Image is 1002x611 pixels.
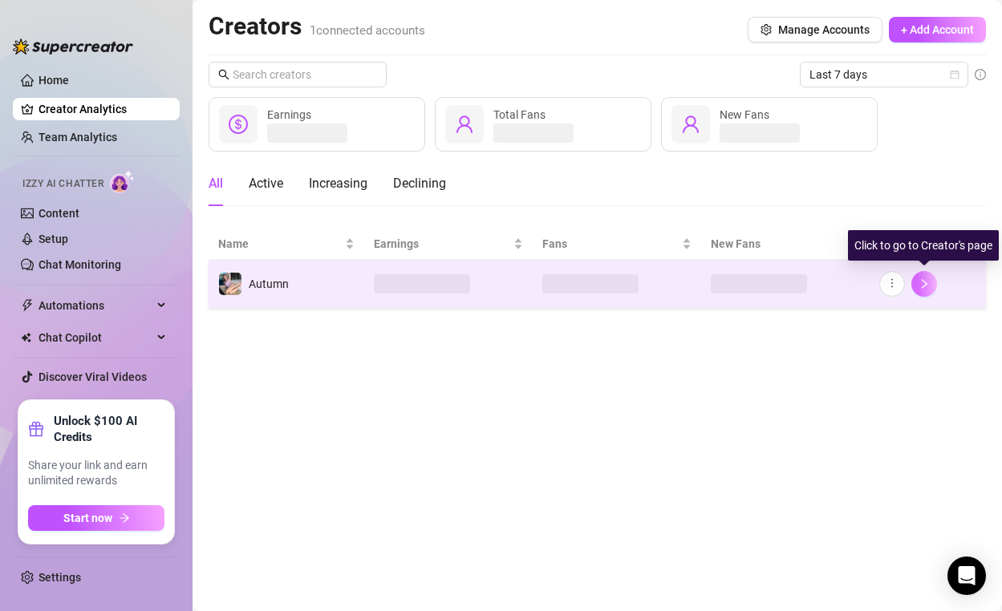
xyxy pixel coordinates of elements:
th: New Fans [701,229,870,260]
th: Name [209,229,364,260]
span: more [886,277,898,289]
a: Discover Viral Videos [39,370,147,383]
span: setting [761,24,772,35]
span: Fans [542,235,679,253]
div: Click to go to Creator's page [848,230,999,261]
span: info-circle [975,69,986,80]
span: gift [28,421,44,437]
span: dollar-circle [229,115,248,134]
strong: Unlock $100 AI Credits [54,413,164,445]
div: Active [249,174,283,193]
span: right [919,278,930,289]
span: arrow-right [119,512,130,524]
span: Automations [39,293,152,318]
span: Total Fans [493,108,546,121]
span: Chat Copilot [39,325,152,350]
a: Home [39,74,69,87]
span: user [455,115,474,134]
a: Setup [39,233,68,245]
span: Name [218,235,342,253]
div: Open Intercom Messenger [947,556,986,595]
img: Autumn [219,273,241,295]
img: AI Chatter [110,170,135,193]
span: 1 connected accounts [310,23,425,38]
button: + Add Account [889,17,986,42]
span: Izzy AI Chatter [22,176,103,192]
h2: Creators [209,11,425,42]
a: Team Analytics [39,131,117,144]
img: logo-BBDzfeDw.svg [13,38,133,55]
span: Earnings [267,108,311,121]
a: Creator Analytics [39,96,167,122]
a: Content [39,207,79,220]
div: All [209,174,223,193]
span: + Add Account [901,23,974,36]
button: right [911,271,937,297]
span: New Fans [720,108,769,121]
img: Chat Copilot [21,332,31,343]
span: search [218,69,229,80]
button: Manage Accounts [748,17,882,42]
a: Settings [39,571,81,584]
span: New Fans [711,235,847,253]
span: Share your link and earn unlimited rewards [28,458,164,489]
span: Autumn [249,277,289,290]
span: user [681,115,700,134]
span: thunderbolt [21,299,34,312]
span: Manage Accounts [778,23,870,36]
a: Chat Monitoring [39,258,121,271]
span: Earnings [374,235,510,253]
span: Start now [63,512,112,524]
span: Last 7 days [809,63,959,87]
th: Earnings [364,229,533,260]
span: calendar [950,70,959,79]
div: Declining [393,174,446,193]
div: Increasing [309,174,367,193]
button: Start nowarrow-right [28,505,164,531]
th: Fans [533,229,701,260]
input: Search creators [233,66,364,83]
